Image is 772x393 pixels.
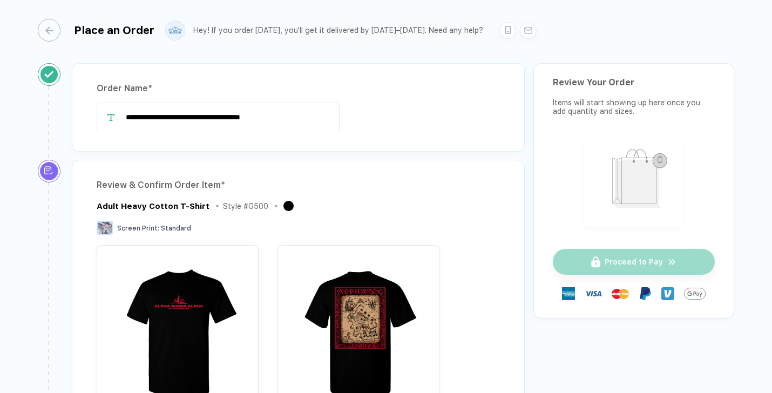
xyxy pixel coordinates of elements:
div: Style # G500 [223,202,268,211]
img: Screen Print [97,221,113,235]
img: Venmo [661,287,674,300]
div: Items will start showing up here once you add quantity and sizes. [553,98,715,116]
span: Standard [161,225,191,232]
div: Place an Order [74,24,154,37]
img: master-card [612,285,629,302]
img: shopping_bag.png [590,142,679,220]
div: Adult Heavy Cotton T-Shirt [97,201,209,211]
div: Order Name [97,80,500,97]
div: Review & Confirm Order Item [97,177,500,194]
img: GPay [684,283,706,304]
div: Hey! If you order [DATE], you'll get it delivered by [DATE]–[DATE]. Need any help? [193,26,483,35]
span: Screen Print : [117,225,159,232]
img: user profile [166,21,185,40]
img: visa [585,285,602,302]
img: Paypal [639,287,652,300]
img: express [562,287,575,300]
div: Review Your Order [553,77,715,87]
